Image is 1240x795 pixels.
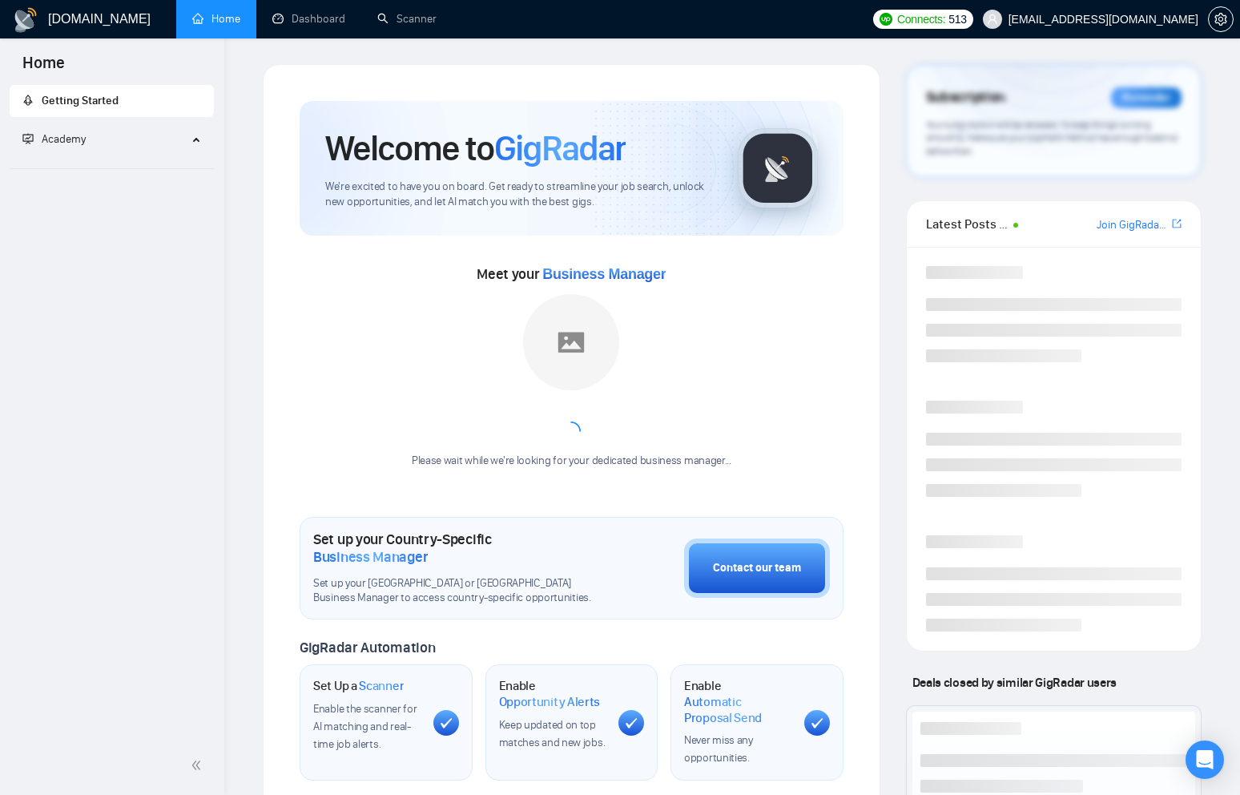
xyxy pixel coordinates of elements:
[684,694,791,725] span: Automatic Proposal Send
[359,678,404,694] span: Scanner
[10,162,214,172] li: Academy Homepage
[926,214,1009,234] span: Latest Posts from the GigRadar Community
[1111,87,1182,108] div: Reminder
[897,10,945,28] span: Connects:
[10,51,78,85] span: Home
[1172,216,1182,232] a: export
[906,668,1123,696] span: Deals closed by similar GigRadar users
[1209,13,1233,26] span: setting
[22,132,86,146] span: Academy
[713,559,801,577] div: Contact our team
[1186,741,1224,779] div: Open Intercom Messenger
[1208,6,1234,32] button: setting
[377,12,437,26] a: searchScanner
[562,422,581,441] span: loading
[42,132,86,146] span: Academy
[42,94,119,107] span: Getting Started
[313,548,428,566] span: Business Manager
[1172,217,1182,230] span: export
[402,454,741,469] div: Please wait while we're looking for your dedicated business manager...
[684,678,791,725] h1: Enable
[499,694,601,710] span: Opportunity Alerts
[22,133,34,144] span: fund-projection-screen
[22,95,34,106] span: rocket
[272,12,345,26] a: dashboardDashboard
[926,119,1178,157] span: Your subscription will be renewed. To keep things running smoothly, make sure your payment method...
[10,85,214,117] li: Getting Started
[684,539,830,598] button: Contact our team
[325,127,626,170] h1: Welcome to
[1208,13,1234,26] a: setting
[542,266,666,282] span: Business Manager
[987,14,998,25] span: user
[494,127,626,170] span: GigRadar
[684,733,753,765] span: Never miss any opportunities.
[477,265,666,283] span: Meet your
[1097,216,1169,234] a: Join GigRadar Slack Community
[313,576,604,607] span: Set up your [GEOGRAPHIC_DATA] or [GEOGRAPHIC_DATA] Business Manager to access country-specific op...
[13,7,38,33] img: logo
[499,718,606,749] span: Keep updated on top matches and new jobs.
[313,678,404,694] h1: Set Up a
[880,13,892,26] img: upwork-logo.png
[499,678,606,709] h1: Enable
[192,12,240,26] a: homeHome
[300,639,435,656] span: GigRadar Automation
[738,128,818,208] img: gigradar-logo.png
[325,180,712,210] span: We're excited to have you on board. Get ready to streamline your job search, unlock new opportuni...
[948,10,966,28] span: 513
[313,702,417,751] span: Enable the scanner for AI matching and real-time job alerts.
[926,84,1005,111] span: Subscription
[313,531,604,566] h1: Set up your Country-Specific
[191,757,207,773] span: double-left
[523,294,619,390] img: placeholder.png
